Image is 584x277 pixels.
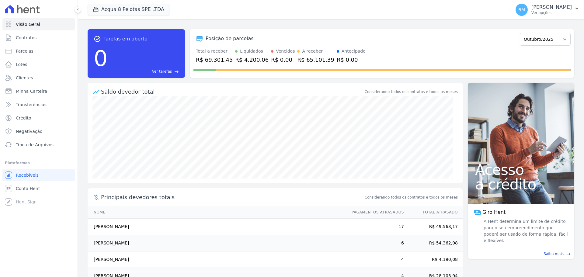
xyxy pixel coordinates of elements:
[276,48,295,54] div: Vencidos
[475,177,567,192] span: a crédito
[88,4,169,15] button: Acqua 8 Pelotas SPE LTDA
[544,251,564,257] span: Saiba mais
[16,48,33,54] span: Parcelas
[531,10,572,15] p: Ver opções
[16,128,43,134] span: Negativação
[196,56,233,64] div: R$ 69.301,45
[404,219,463,235] td: R$ 49.563,17
[196,48,233,54] div: Total a receber
[16,142,54,148] span: Troca de Arquivos
[2,182,75,195] a: Conta Hent
[206,35,254,42] div: Posição de parcelas
[2,112,75,124] a: Crédito
[94,35,101,43] span: task_alt
[346,251,404,268] td: 4
[16,102,47,108] span: Transferências
[152,69,172,74] span: Ver tarefas
[518,8,525,12] span: RM
[471,251,571,257] a: Saiba mais east
[16,21,40,27] span: Visão Geral
[342,48,366,54] div: Antecipado
[302,48,323,54] div: A receber
[16,35,36,41] span: Contratos
[16,75,33,81] span: Clientes
[16,61,27,68] span: Lotes
[16,115,31,121] span: Crédito
[271,56,295,64] div: R$ 0,00
[88,251,346,268] td: [PERSON_NAME]
[16,88,47,94] span: Minha Carteira
[240,48,263,54] div: Liquidados
[16,185,40,192] span: Conta Hent
[404,235,463,251] td: R$ 54.362,98
[566,252,571,256] span: east
[531,4,572,10] p: [PERSON_NAME]
[404,206,463,219] th: Total Atrasado
[475,162,567,177] span: Acesso
[346,206,404,219] th: Pagamentos Atrasados
[2,45,75,57] a: Parcelas
[110,69,179,74] a: Ver tarefas east
[174,69,179,74] span: east
[88,235,346,251] td: [PERSON_NAME]
[16,172,39,178] span: Recebíveis
[2,58,75,71] a: Lotes
[2,32,75,44] a: Contratos
[297,56,334,64] div: R$ 65.101,39
[337,56,366,64] div: R$ 0,00
[88,206,346,219] th: Nome
[2,99,75,111] a: Transferências
[2,125,75,137] a: Negativação
[235,56,269,64] div: R$ 4.200,06
[482,209,506,216] span: Giro Hent
[2,169,75,181] a: Recebíveis
[511,1,584,18] button: RM [PERSON_NAME] Ver opções
[365,195,458,200] span: Considerando todos os contratos e todos os meses
[2,85,75,97] a: Minha Carteira
[101,88,363,96] div: Saldo devedor total
[88,219,346,235] td: [PERSON_NAME]
[2,18,75,30] a: Visão Geral
[482,218,568,244] span: A Hent determina um limite de crédito para o seu empreendimento que poderá ser usado de forma ráp...
[5,159,73,167] div: Plataformas
[2,139,75,151] a: Troca de Arquivos
[2,72,75,84] a: Clientes
[94,43,108,74] div: 0
[346,219,404,235] td: 17
[103,35,148,43] span: Tarefas em aberto
[404,251,463,268] td: R$ 4.190,08
[101,193,363,201] span: Principais devedores totais
[365,89,458,95] div: Considerando todos os contratos e todos os meses
[346,235,404,251] td: 6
